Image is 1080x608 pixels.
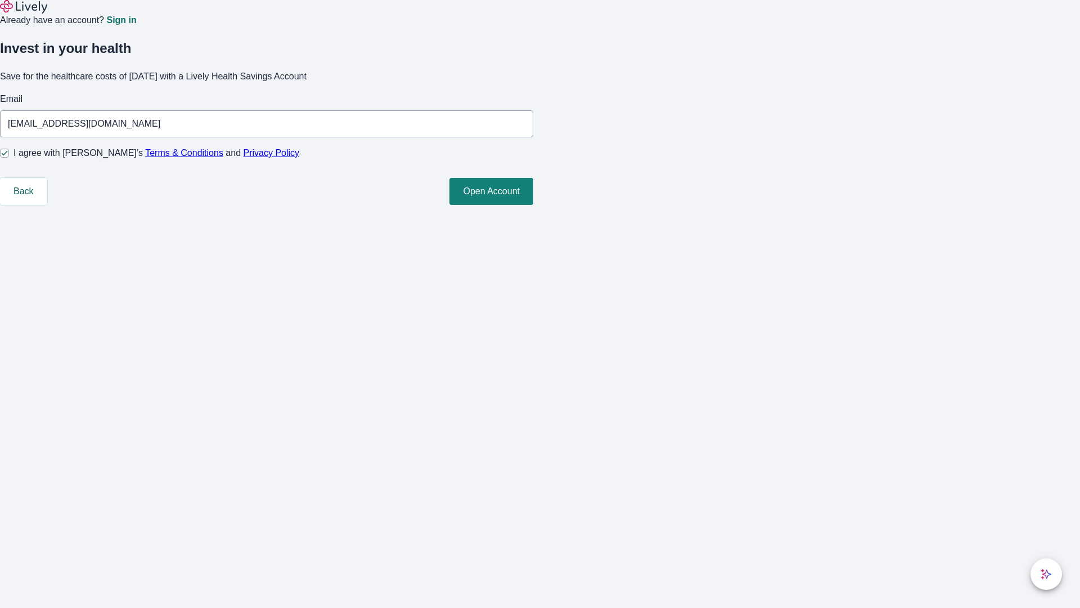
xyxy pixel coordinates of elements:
a: Privacy Policy [244,148,300,158]
span: I agree with [PERSON_NAME]’s and [13,146,299,160]
a: Sign in [106,16,136,25]
button: chat [1030,558,1062,590]
svg: Lively AI Assistant [1041,569,1052,580]
button: Open Account [449,178,533,205]
a: Terms & Conditions [145,148,223,158]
